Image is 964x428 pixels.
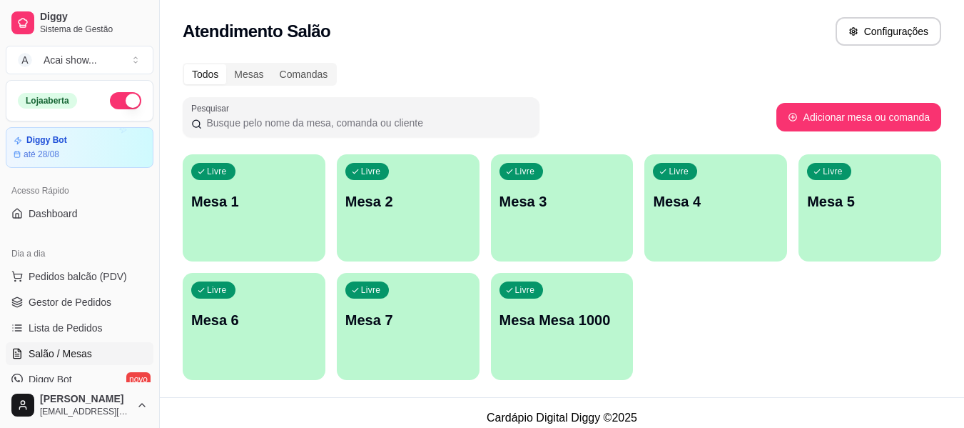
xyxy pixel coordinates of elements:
[18,93,77,109] div: Loja aberta
[44,53,97,67] div: Acai show ...
[6,202,153,225] a: Dashboard
[6,368,153,391] a: Diggy Botnovo
[361,166,381,177] p: Livre
[29,295,111,309] span: Gestor de Pedidos
[6,317,153,339] a: Lista de Pedidos
[40,406,131,417] span: [EMAIL_ADDRESS][DOMAIN_NAME]
[823,166,843,177] p: Livre
[6,46,153,74] button: Select a team
[491,273,634,380] button: LivreMesa Mesa 1000
[183,273,325,380] button: LivreMesa 6
[345,310,471,330] p: Mesa 7
[776,103,941,131] button: Adicionar mesa ou comanda
[191,191,317,211] p: Mesa 1
[40,393,131,406] span: [PERSON_NAME]
[29,321,103,335] span: Lista de Pedidos
[337,273,480,380] button: LivreMesa 7
[40,11,148,24] span: Diggy
[110,92,141,109] button: Alterar Status
[207,166,227,177] p: Livre
[226,64,271,84] div: Mesas
[491,154,634,262] button: LivreMesa 3
[798,154,941,262] button: LivreMesa 5
[272,64,336,84] div: Comandas
[836,17,941,46] button: Configurações
[337,154,480,262] button: LivreMesa 2
[6,265,153,288] button: Pedidos balcão (PDV)
[653,191,778,211] p: Mesa 4
[202,116,531,130] input: Pesquisar
[191,310,317,330] p: Mesa 6
[18,53,32,67] span: A
[361,284,381,296] p: Livre
[6,342,153,365] a: Salão / Mesas
[40,24,148,35] span: Sistema de Gestão
[29,372,72,387] span: Diggy Bot
[207,284,227,296] p: Livre
[26,135,67,146] article: Diggy Bot
[345,191,471,211] p: Mesa 2
[29,269,127,284] span: Pedidos balcão (PDV)
[6,179,153,202] div: Acesso Rápido
[6,127,153,168] a: Diggy Botaté 28/08
[183,20,330,43] h2: Atendimento Salão
[29,347,92,361] span: Salão / Mesas
[191,102,234,114] label: Pesquisar
[6,6,153,40] a: DiggySistema de Gestão
[644,154,787,262] button: LivreMesa 4
[6,242,153,265] div: Dia a dia
[669,166,689,177] p: Livre
[183,154,325,262] button: LivreMesa 1
[184,64,226,84] div: Todos
[515,284,535,296] p: Livre
[29,206,78,221] span: Dashboard
[499,310,625,330] p: Mesa Mesa 1000
[6,388,153,422] button: [PERSON_NAME][EMAIL_ADDRESS][DOMAIN_NAME]
[499,191,625,211] p: Mesa 3
[515,166,535,177] p: Livre
[24,149,59,160] article: até 28/08
[807,191,933,211] p: Mesa 5
[6,291,153,314] a: Gestor de Pedidos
